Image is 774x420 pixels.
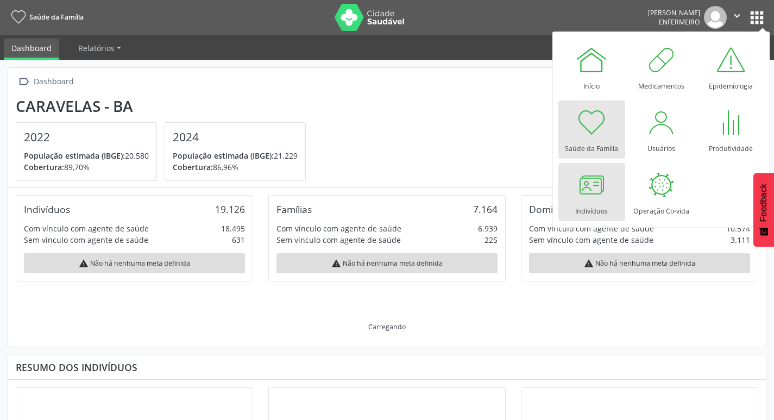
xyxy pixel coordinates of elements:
div: Indivíduos [24,203,70,215]
a: Saúde da Família [8,8,84,26]
div: Dashboard [32,74,75,90]
span: Cobertura: [24,162,64,172]
div: 10.574 [726,223,750,234]
button: apps [747,8,766,27]
i: warning [331,259,341,268]
span: Relatórios [78,43,115,53]
div: Sem vínculo com agente de saúde [276,234,401,246]
h4: 2022 [24,130,149,144]
a:  Dashboard [16,74,75,90]
div: Caravelas - BA [16,97,313,115]
div: 631 [232,234,245,246]
a: Relatórios [71,39,129,58]
span: Enfermeiro [659,17,700,27]
div: Domicílios [529,203,574,215]
div: 7.164 [473,203,498,215]
button:  [727,6,747,29]
div: Com vínculo com agente de saúde [529,223,654,234]
span: Feedback [759,184,769,222]
div: 18.495 [221,223,245,234]
span: População estimada (IBGE): [173,151,274,161]
div: 225 [484,234,498,246]
a: Medicamentos [628,38,695,96]
i: warning [584,259,594,268]
div: Não há nenhuma meta definida [529,253,750,273]
div: Resumo dos indivíduos [16,361,758,373]
p: 86,96% [173,161,298,173]
div: 3.111 [731,234,750,246]
div: Carregando [368,322,406,331]
p: 21.229 [173,150,298,161]
a: Operação Co-vida [628,163,695,221]
div: 6.939 [478,223,498,234]
h4: 2024 [173,130,298,144]
p: 89,70% [24,161,149,173]
div: Não há nenhuma meta definida [24,253,245,273]
button: Feedback - Mostrar pesquisa [753,173,774,247]
div: Com vínculo com agente de saúde [24,223,149,234]
a: Usuários [628,101,695,159]
div: Com vínculo com agente de saúde [276,223,401,234]
span: Saúde da Família [29,12,84,22]
div: [PERSON_NAME] [648,8,700,17]
a: Produtividade [697,101,764,159]
div: Famílias [276,203,312,215]
i:  [731,10,743,22]
a: Epidemiologia [697,38,764,96]
i:  [16,74,32,90]
div: Não há nenhuma meta definida [276,253,498,273]
span: População estimada (IBGE): [24,151,125,161]
img: img [704,6,727,29]
a: Dashboard [4,39,59,60]
a: Saúde da Família [558,101,625,159]
span: Cobertura: [173,162,213,172]
div: Sem vínculo com agente de saúde [24,234,148,246]
p: 20.580 [24,150,149,161]
div: Sem vínculo com agente de saúde [529,234,653,246]
div: 19.126 [215,203,245,215]
a: Início [558,38,625,96]
a: Indivíduos [558,163,625,221]
i: warning [79,259,89,268]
